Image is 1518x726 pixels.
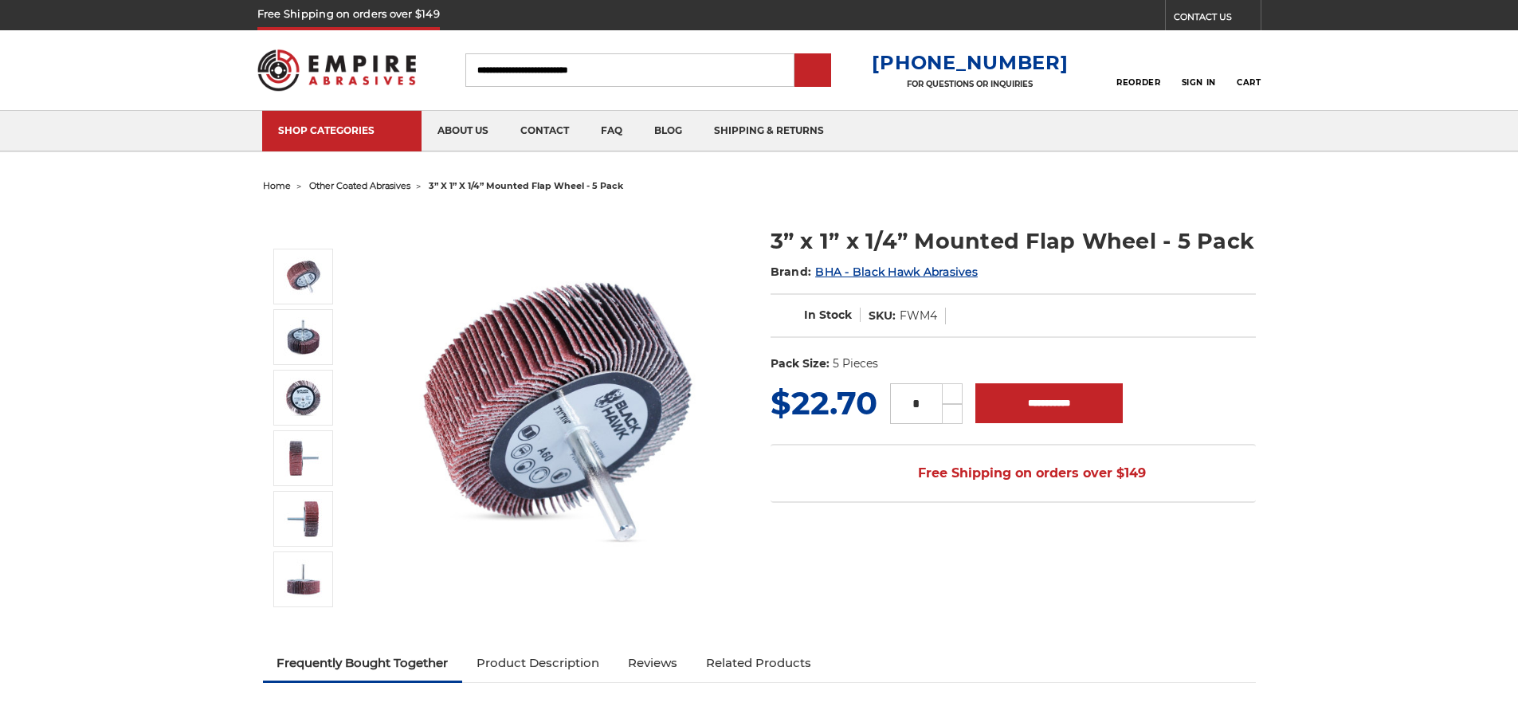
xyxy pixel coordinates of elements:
[284,378,324,418] img: Mounted flap wheel for pipe polishing
[614,646,692,681] a: Reviews
[1237,77,1261,88] span: Cart
[284,257,324,296] img: Mounted flap wheel with 1/4" Shank
[262,111,422,151] a: SHOP CATEGORIES
[429,180,623,191] span: 3” x 1” x 1/4” mounted flap wheel - 5 pack
[1174,8,1261,30] a: CONTACT US
[585,111,638,151] a: faq
[804,308,852,322] span: In Stock
[815,265,978,279] a: BHA - Black Hawk Abrasives
[771,226,1256,257] h1: 3” x 1” x 1/4” Mounted Flap Wheel - 5 Pack
[399,251,718,570] img: Mounted flap wheel with 1/4" Shank
[869,308,896,324] dt: SKU:
[284,559,324,599] img: Mounted flap wheel - shank mounted
[309,180,410,191] a: other coated abrasives
[284,499,324,539] img: Mounted flapper wheel for drill or grinder
[263,180,291,191] a: home
[1116,53,1160,87] a: Reorder
[263,646,463,681] a: Frequently Bought Together
[1237,53,1261,88] a: Cart
[880,457,1146,489] span: Free Shipping on orders over $149
[797,55,829,87] input: Submit
[692,646,826,681] a: Related Products
[872,79,1068,89] p: FOR QUESTIONS OR INQUIRIES
[422,111,504,151] a: about us
[771,355,830,372] dt: Pack Size:
[638,111,698,151] a: blog
[771,265,812,279] span: Brand:
[900,308,937,324] dd: FWM4
[1182,77,1216,88] span: Sign In
[698,111,840,151] a: shipping & returns
[257,39,417,101] img: Empire Abrasives
[278,124,406,136] div: SHOP CATEGORIES
[504,111,585,151] a: contact
[284,317,324,357] img: Abrasive mounted flap wheel
[872,51,1068,74] a: [PHONE_NUMBER]
[833,355,878,372] dd: 5 Pieces
[1116,77,1160,88] span: Reorder
[284,438,324,478] img: Mounted flap wheel for abrasive sanding
[771,383,877,422] span: $22.70
[462,646,614,681] a: Product Description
